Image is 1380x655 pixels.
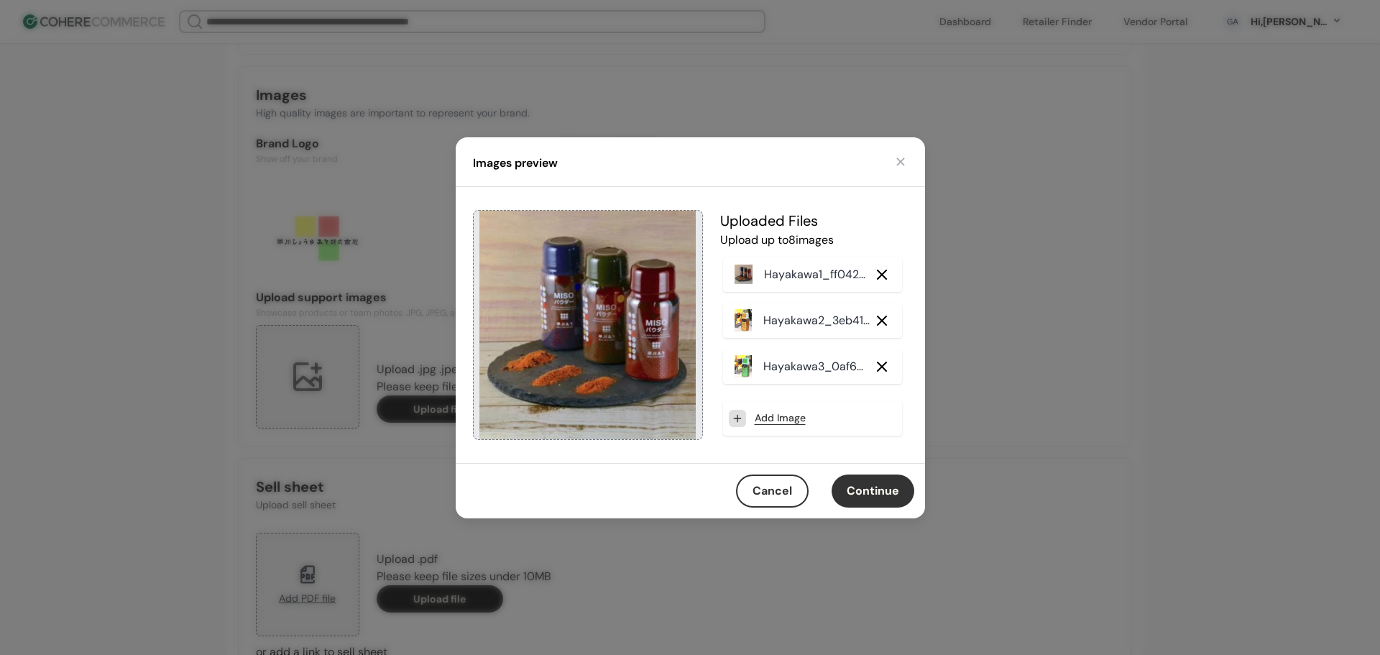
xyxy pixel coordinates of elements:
[763,358,870,375] p: Hayakawa3_0af653_.png
[473,155,558,172] h4: Images preview
[736,475,809,508] button: Cancel
[763,312,870,329] p: Hayakawa2_3eb41e_.png
[720,232,905,249] p: Upload up to 8 image s
[764,266,870,283] p: Hayakawa1_ff0424_.png
[720,210,905,232] h5: Uploaded File s
[755,411,806,426] a: Add Image
[832,475,914,508] button: Continue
